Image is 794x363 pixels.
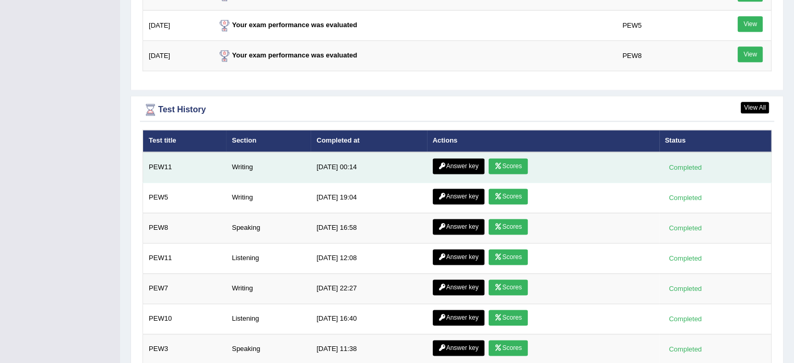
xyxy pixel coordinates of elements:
[143,152,227,183] td: PEW11
[226,213,311,243] td: Speaking
[433,219,484,235] a: Answer key
[489,219,527,235] a: Scores
[143,41,211,71] td: [DATE]
[311,243,426,273] td: [DATE] 12:08
[143,303,227,334] td: PEW10
[226,303,311,334] td: Listening
[617,10,708,41] td: PEW5
[311,182,426,213] td: [DATE] 19:04
[433,158,484,174] a: Answer key
[311,152,426,183] td: [DATE] 00:14
[665,162,706,173] div: Completed
[143,243,227,273] td: PEW11
[311,273,426,303] td: [DATE] 22:27
[489,189,527,204] a: Scores
[659,130,772,152] th: Status
[143,213,227,243] td: PEW8
[217,21,358,29] strong: Your exam performance was evaluated
[489,310,527,325] a: Scores
[433,249,484,265] a: Answer key
[143,10,211,41] td: [DATE]
[489,249,527,265] a: Scores
[226,130,311,152] th: Section
[489,279,527,295] a: Scores
[311,303,426,334] td: [DATE] 16:40
[665,344,706,355] div: Completed
[311,213,426,243] td: [DATE] 16:58
[489,158,527,174] a: Scores
[217,51,358,59] strong: Your exam performance was evaluated
[226,152,311,183] td: Writing
[427,130,659,152] th: Actions
[143,130,227,152] th: Test title
[665,253,706,264] div: Completed
[617,41,708,71] td: PEW8
[741,102,769,113] a: View All
[433,279,484,295] a: Answer key
[226,243,311,273] td: Listening
[143,182,227,213] td: PEW5
[665,313,706,324] div: Completed
[665,283,706,294] div: Completed
[226,182,311,213] td: Writing
[311,130,426,152] th: Completed at
[433,189,484,204] a: Answer key
[433,310,484,325] a: Answer key
[143,102,772,118] div: Test History
[489,340,527,356] a: Scores
[738,46,763,62] a: View
[226,273,311,303] td: Writing
[433,340,484,356] a: Answer key
[665,223,706,233] div: Completed
[143,273,227,303] td: PEW7
[665,192,706,203] div: Completed
[738,16,763,32] a: View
